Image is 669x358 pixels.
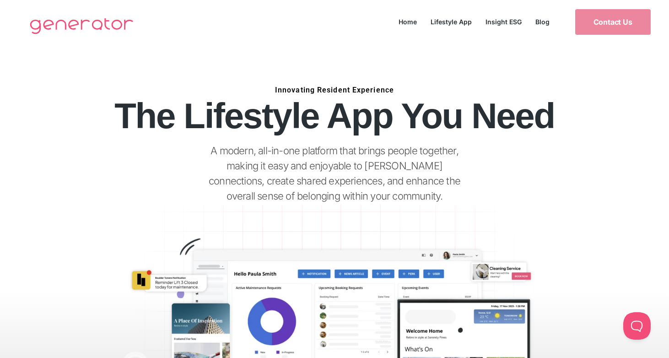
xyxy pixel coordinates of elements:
span: Contact Us [593,18,632,26]
a: Blog [529,16,556,28]
nav: Menu [392,16,556,28]
a: Contact Us [575,9,651,35]
h1: The Lifestyle App You Need [71,99,598,133]
a: Home [392,16,424,28]
a: Lifestyle App [424,16,479,28]
p: A modern, all-in-one platform that brings people together, making it easy and enjoyable to [PERSO... [208,143,461,204]
a: Insight ESG [479,16,529,28]
iframe: Toggle Customer Support [623,312,651,340]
